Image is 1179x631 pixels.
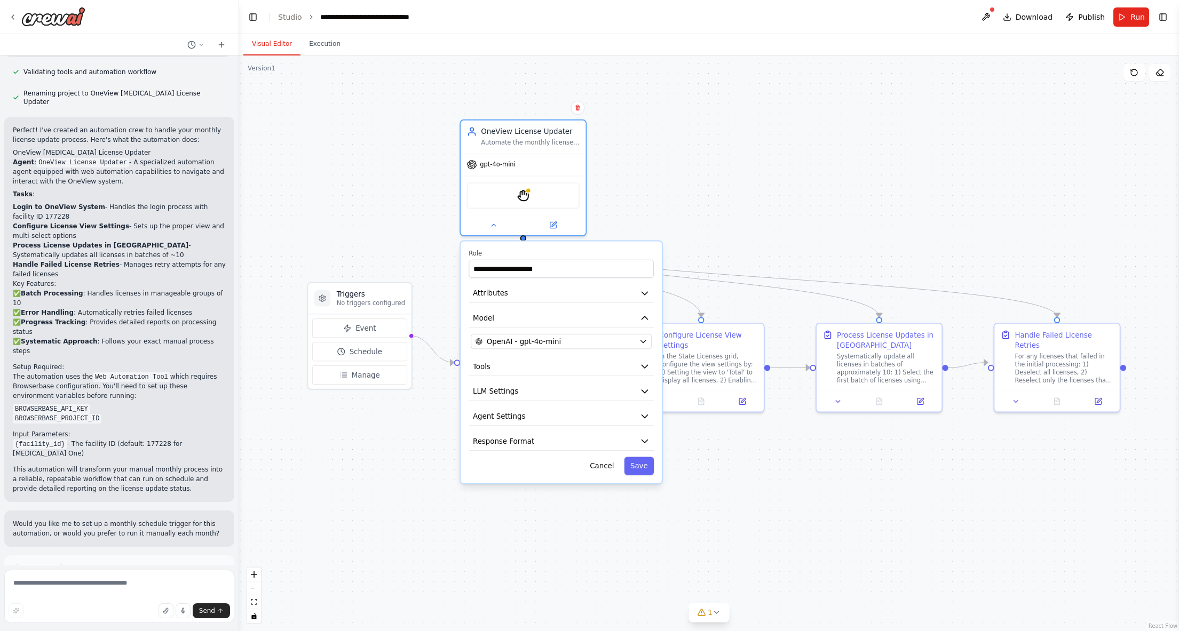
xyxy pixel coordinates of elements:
span: LLM Settings [473,386,518,396]
button: Switch to previous chat [183,38,209,51]
code: OneView License Updater [36,158,129,167]
code: BROWSERBASE_API_KEY [13,404,90,414]
span: Model [473,313,494,323]
div: OneView License Updater [481,126,580,137]
button: Open in side panel [1081,395,1115,408]
button: Agent Settings [469,407,654,426]
strong: Systematic Approach [21,338,98,345]
div: Automate the monthly license update process in OneView for [MEDICAL_DATA] facility {facility_id},... [481,139,580,147]
button: zoom in [247,568,261,581]
strong: Batch Processing [21,290,83,297]
label: Role [469,250,654,258]
span: Agent Settings [473,411,525,421]
g: Edge from da49298c-df22-4afd-9a5c-ba6cb95cbd51 to 5ce596b5-baee-4790-9df3-e3c108e91e9c [770,363,810,373]
div: Configure License View Settings [659,330,758,350]
div: For any licenses that failed in the initial processing: 1) Deselect all licenses, 2) Reselect onl... [1015,352,1113,385]
li: ✅ : Provides detailed reports on processing status [13,317,226,337]
h2: Input Parameters: [13,429,226,439]
span: 1 [708,607,713,618]
li: ✅ : Follows your exact manual process steps [13,337,226,356]
button: Schedule [312,342,407,361]
button: fit view [247,595,261,609]
span: Event [355,323,376,333]
g: Edge from triggers to d044327d-688f-41a3-822b-264ada382a5e [410,331,454,368]
button: No output available [679,395,723,408]
img: Logo [21,7,85,26]
div: TriggersNo triggers configuredEventScheduleManage [307,282,412,390]
p: Would you like me to set up a monthly schedule trigger for this automation, or would you prefer t... [13,519,226,538]
p: No triggers configured [337,299,405,307]
span: Tools [473,361,490,371]
button: No output available [858,395,901,408]
h3: Triggers [337,289,405,299]
span: Run [1130,12,1145,22]
strong: Progress Tracking [21,318,85,326]
span: gpt-4o-mini [480,161,515,169]
div: Handle Failed License RetriesFor any licenses that failed in the initial processing: 1) Deselect ... [993,323,1120,413]
button: Improve this prompt [9,603,23,618]
button: Open in side panel [903,395,937,408]
button: Execution [300,33,349,55]
div: Handle Failed License Retries [1015,330,1113,350]
button: Response Format [469,432,654,451]
button: Manage [312,365,407,385]
div: In the State Licenses grid, configure the view settings by: 1) Setting the view to 'Total' to dis... [659,352,758,385]
li: ✅ : Handles licenses in manageable groups of 10 [13,289,226,308]
code: {facility_id} [13,440,67,449]
p: The automation uses the which requires Browserbase configuration. You'll need to set up these env... [13,372,226,401]
p: Perfect! I've created an automation crew to handle your monthly license update process. Here's wh... [13,125,226,145]
button: toggle interactivity [247,609,261,623]
strong: Agent [13,158,34,166]
span: Send [199,606,215,615]
div: OneView License UpdaterAutomate the monthly license update process in OneView for [MEDICAL_DATA] ... [460,119,587,236]
li: - Handles the login process with facility ID 177228 [13,202,226,221]
button: Send [193,603,230,618]
span: Manage [352,370,380,380]
button: Open in side panel [524,219,582,231]
button: Cancel [584,457,620,475]
span: Publish [1078,12,1105,22]
img: StagehandTool [517,189,529,202]
button: Start a new chat [213,38,230,51]
strong: Login to OneView System [13,203,105,211]
button: Save [624,457,654,475]
div: Configure License View SettingsIn the State Licenses grid, configure the view settings by: 1) Set... [638,323,765,413]
strong: Configure License View Settings [13,222,129,230]
div: React Flow controls [247,568,261,623]
div: Process License Updates in [GEOGRAPHIC_DATA]Systematically update all licenses in batches of appr... [816,323,943,413]
span: Response Format [473,436,534,446]
button: Show right sidebar [1156,10,1170,25]
button: Model [469,309,654,328]
h2: Setup Required: [13,362,226,372]
button: Hide left sidebar [246,10,260,25]
span: Attributes [473,288,508,298]
button: 1 [689,603,730,622]
span: Schedule [350,347,382,357]
button: Download [999,7,1057,27]
button: Delete node [571,101,584,115]
strong: Tasks [13,190,33,198]
span: Renaming project to OneView [MEDICAL_DATA] License Updater [23,89,226,106]
span: Validating tools and automation workflow [23,68,156,76]
button: No output available [1035,395,1079,408]
h2: Key Features: [13,279,226,289]
div: Process License Updates in [GEOGRAPHIC_DATA] [837,330,936,350]
p: This automation will transform your manual monthly process into a reliable, repeatable workflow t... [13,465,226,493]
g: Edge from 5ce596b5-baee-4790-9df3-e3c108e91e9c to 85470040-2348-4188-93cb-91c03ab01407 [948,357,988,373]
span: Download [1016,12,1053,22]
nav: breadcrumb [278,12,440,22]
g: Edge from 37b927fc-1b48-456d-ac3c-32f0295a9f52 to 85470040-2348-4188-93cb-91c03ab01407 [518,241,1062,317]
div: Version 1 [248,64,275,73]
code: BROWSERBASE_PROJECT_ID [13,414,101,424]
strong: Error Handling [21,309,74,316]
li: ✅ : Automatically retries failed licenses [13,308,226,317]
strong: Handle Failed License Retries [13,261,120,268]
p: : [13,189,226,199]
button: Open in side panel [725,395,759,408]
a: React Flow attribution [1149,623,1177,629]
button: Click to speak your automation idea [176,603,191,618]
div: Systematically update all licenses in batches of approximately 10: 1) Select the first batch of l... [837,352,936,385]
button: Tools [469,357,654,376]
code: Web Automation Tool [93,372,170,382]
button: Event [312,318,407,338]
